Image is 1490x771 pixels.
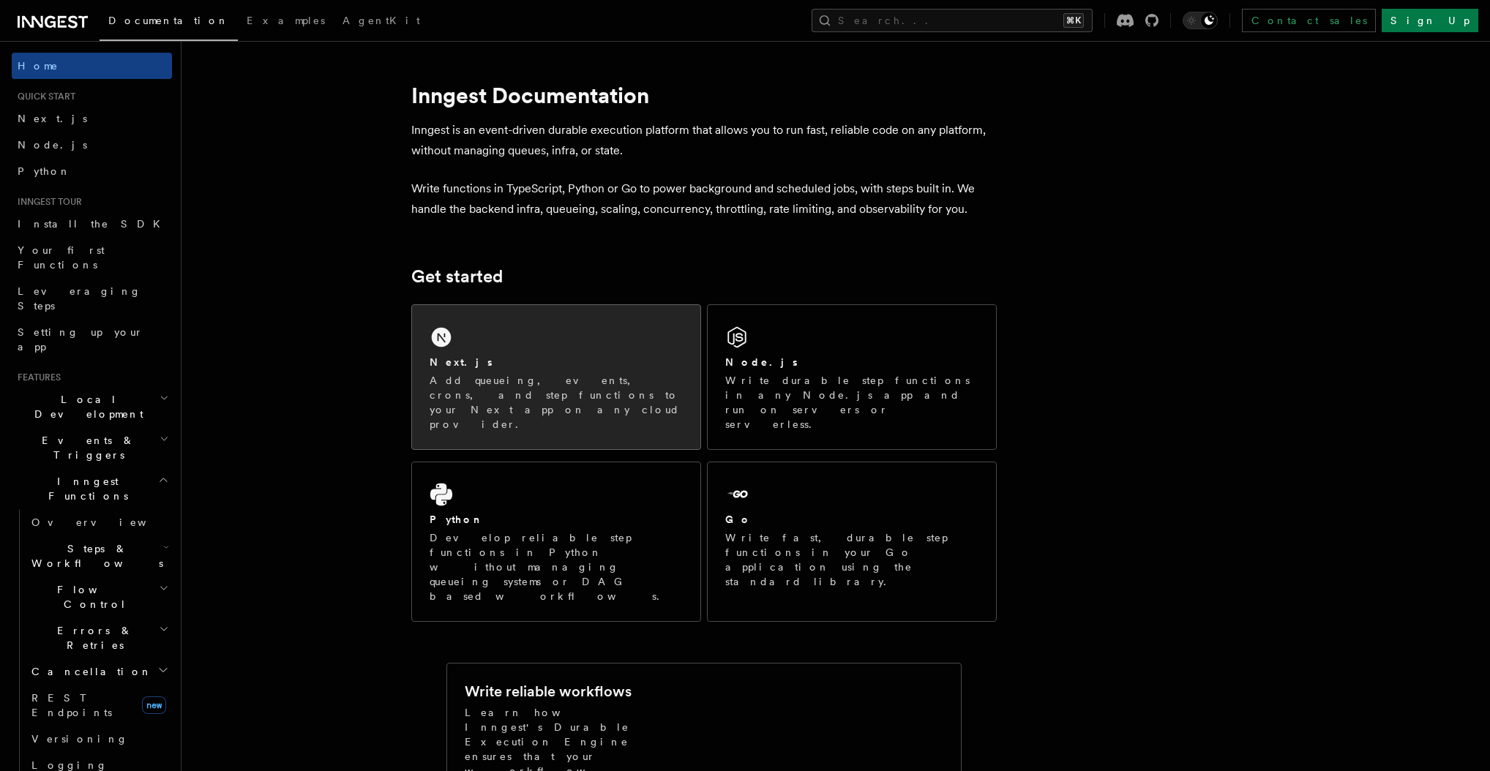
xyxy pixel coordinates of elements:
p: Write functions in TypeScript, Python or Go to power background and scheduled jobs, with steps bu... [411,178,997,219]
button: Errors & Retries [26,617,172,658]
span: Events & Triggers [12,433,160,462]
span: Versioning [31,733,128,745]
h2: Go [725,512,752,527]
a: REST Endpointsnew [26,685,172,726]
span: Next.js [18,113,87,124]
span: Inngest tour [12,196,82,208]
span: Cancellation [26,664,152,679]
span: Steps & Workflows [26,541,163,571]
button: Search...⌘K [812,9,1093,32]
a: Next.js [12,105,172,132]
span: Leveraging Steps [18,285,141,312]
span: Python [18,165,71,177]
button: Cancellation [26,658,172,685]
a: PythonDevelop reliable step functions in Python without managing queueing systems or DAG based wo... [411,462,701,622]
span: Overview [31,516,182,528]
button: Flow Control [26,576,172,617]
a: Python [12,158,172,184]
a: Contact sales [1242,9,1376,32]
span: Logging [31,759,108,771]
button: Local Development [12,386,172,427]
span: Errors & Retries [26,623,159,652]
p: Write durable step functions in any Node.js app and run on servers or serverless. [725,373,978,432]
a: Versioning [26,726,172,752]
span: Features [12,372,61,383]
span: Setting up your app [18,326,143,353]
a: Install the SDK [12,211,172,237]
a: Examples [238,4,334,40]
h2: Write reliable workflows [465,681,632,702]
button: Events & Triggers [12,427,172,468]
a: GoWrite fast, durable step functions in your Go application using the standard library. [707,462,997,622]
h1: Inngest Documentation [411,82,997,108]
kbd: ⌘K [1063,13,1084,28]
a: Your first Functions [12,237,172,278]
a: Leveraging Steps [12,278,172,319]
span: Inngest Functions [12,474,158,503]
span: Local Development [12,392,160,421]
h2: Python [430,512,484,527]
span: Flow Control [26,582,159,612]
a: Node.js [12,132,172,158]
span: Documentation [108,15,229,26]
a: Sign Up [1382,9,1478,32]
a: Overview [26,509,172,535]
a: AgentKit [334,4,429,40]
a: Home [12,53,172,79]
p: Add queueing, events, crons, and step functions to your Next app on any cloud provider. [430,373,683,432]
a: Setting up your app [12,319,172,360]
span: Node.js [18,139,87,151]
p: Inngest is an event-driven durable execution platform that allows you to run fast, reliable code ... [411,120,997,161]
span: new [142,696,166,714]
a: Next.jsAdd queueing, events, crons, and step functions to your Next app on any cloud provider. [411,304,701,450]
span: REST Endpoints [31,692,112,718]
span: Your first Functions [18,244,105,271]
span: AgentKit [342,15,420,26]
a: Get started [411,266,503,287]
button: Inngest Functions [12,468,172,509]
span: Install the SDK [18,218,169,230]
span: Examples [247,15,325,26]
h2: Node.js [725,355,798,369]
p: Write fast, durable step functions in your Go application using the standard library. [725,530,978,589]
span: Home [18,59,59,73]
button: Steps & Workflows [26,535,172,576]
a: Node.jsWrite durable step functions in any Node.js app and run on servers or serverless. [707,304,997,450]
p: Develop reliable step functions in Python without managing queueing systems or DAG based workflows. [430,530,683,603]
h2: Next.js [430,355,493,369]
button: Toggle dark mode [1183,12,1218,29]
a: Documentation [100,4,238,41]
span: Quick start [12,91,75,102]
